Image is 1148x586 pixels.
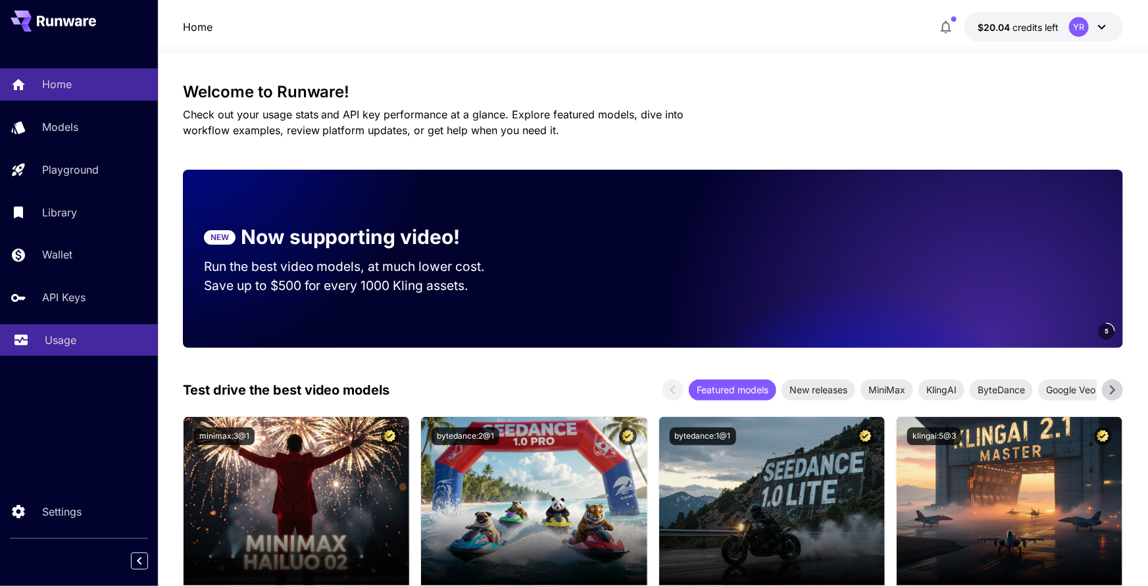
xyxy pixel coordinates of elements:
[183,19,212,35] a: Home
[918,379,964,401] div: KlingAI
[45,332,76,348] p: Usage
[204,276,511,295] p: Save up to $500 for every 1000 Kling assets.
[194,427,255,445] button: minimax:3@1
[183,83,1124,101] h3: Welcome to Runware!
[42,205,77,220] p: Library
[689,383,776,397] span: Featured models
[1012,22,1059,33] span: credits left
[857,427,874,445] button: Certified Model – Vetted for best performance and includes a commercial license.
[1038,379,1103,401] div: Google Veo
[918,383,964,397] span: KlingAI
[421,417,647,585] img: alt
[861,383,913,397] span: MiniMax
[204,257,511,276] p: Run the best video models, at much lower cost.
[183,380,390,400] p: Test drive the best video models
[1038,383,1103,397] span: Google Veo
[670,427,736,445] button: bytedance:1@1
[1094,427,1112,445] button: Certified Model – Vetted for best performance and includes a commercial license.
[897,417,1122,585] img: alt
[381,427,399,445] button: Certified Model – Vetted for best performance and includes a commercial license.
[970,379,1033,401] div: ByteDance
[659,417,885,585] img: alt
[183,108,684,137] span: Check out your usage stats and API key performance at a glance. Explore featured models, dive int...
[1069,17,1089,37] div: YR
[241,222,461,252] p: Now supporting video!
[1105,326,1109,336] span: 5
[689,379,776,401] div: Featured models
[141,549,158,573] div: Collapse sidebar
[978,22,1012,33] span: $20.04
[432,427,499,445] button: bytedance:2@1
[907,427,961,445] button: klingai:5@3
[978,20,1059,34] div: $20.03866
[42,119,78,135] p: Models
[42,247,72,262] p: Wallet
[183,19,212,35] nav: breadcrumb
[42,504,82,520] p: Settings
[184,417,409,585] img: alt
[211,232,229,243] p: NEW
[131,552,148,570] button: Collapse sidebar
[964,12,1123,42] button: $20.03866YR
[782,379,855,401] div: New releases
[42,289,86,305] p: API Keys
[619,427,637,445] button: Certified Model – Vetted for best performance and includes a commercial license.
[782,383,855,397] span: New releases
[42,76,72,92] p: Home
[970,383,1033,397] span: ByteDance
[861,379,913,401] div: MiniMax
[42,162,99,178] p: Playground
